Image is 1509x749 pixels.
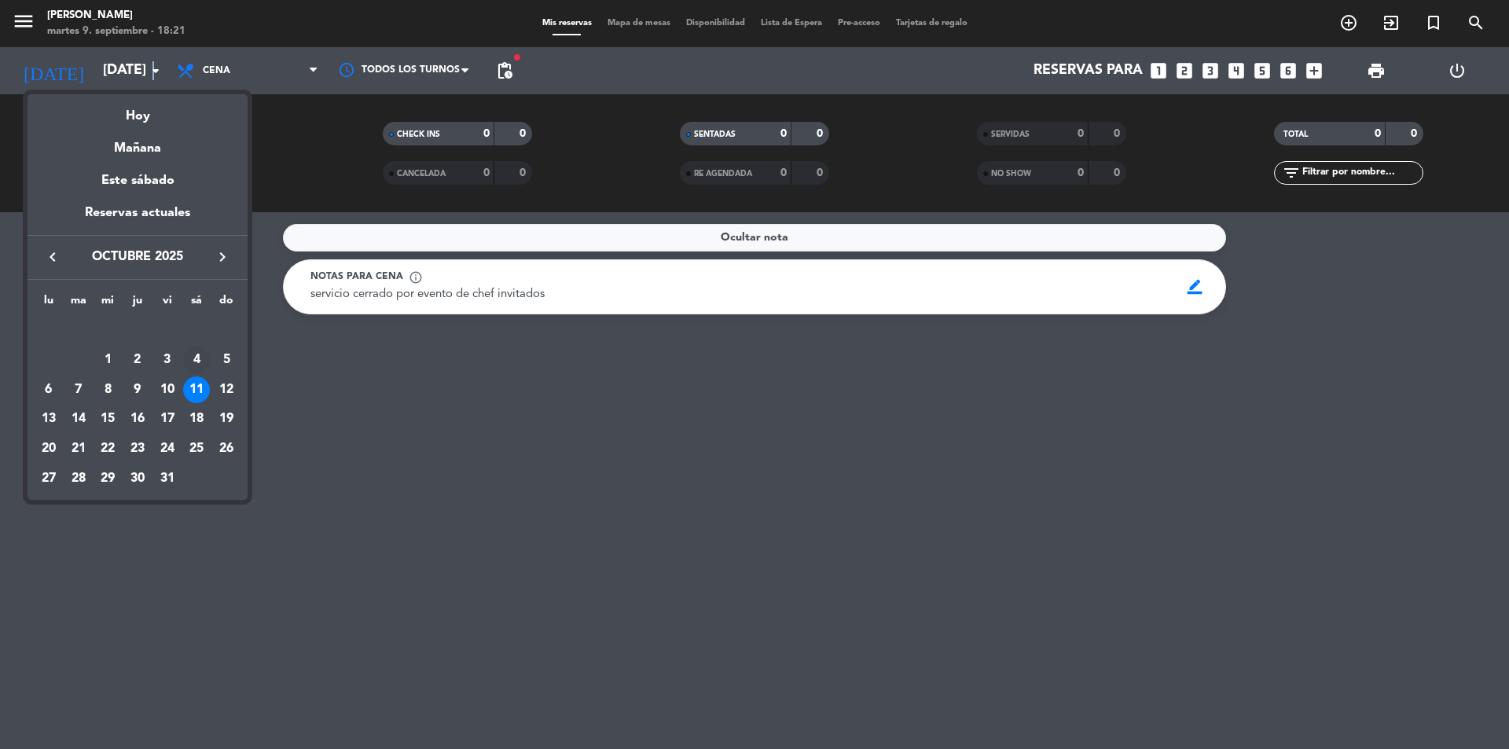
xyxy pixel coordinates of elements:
[65,376,92,403] div: 7
[64,292,94,316] th: martes
[152,345,182,375] td: 3 de octubre de 2025
[93,375,123,405] td: 8 de octubre de 2025
[182,375,212,405] td: 11 de octubre de 2025
[35,376,62,403] div: 6
[64,434,94,464] td: 21 de octubre de 2025
[67,247,208,267] span: octubre 2025
[34,464,64,494] td: 27 de octubre de 2025
[65,406,92,432] div: 14
[94,376,121,403] div: 8
[93,434,123,464] td: 22 de octubre de 2025
[182,345,212,375] td: 4 de octubre de 2025
[43,248,62,266] i: keyboard_arrow_left
[154,406,181,432] div: 17
[35,465,62,492] div: 27
[183,435,210,462] div: 25
[28,159,248,203] div: Este sábado
[34,434,64,464] td: 20 de octubre de 2025
[93,464,123,494] td: 29 de octubre de 2025
[182,434,212,464] td: 25 de octubre de 2025
[154,376,181,403] div: 10
[123,404,152,434] td: 16 de octubre de 2025
[123,464,152,494] td: 30 de octubre de 2025
[213,248,232,266] i: keyboard_arrow_right
[211,345,241,375] td: 5 de octubre de 2025
[94,347,121,373] div: 1
[152,404,182,434] td: 17 de octubre de 2025
[152,434,182,464] td: 24 de octubre de 2025
[211,404,241,434] td: 19 de octubre de 2025
[94,465,121,492] div: 29
[93,292,123,316] th: miércoles
[124,435,151,462] div: 23
[35,406,62,432] div: 13
[208,247,237,267] button: keyboard_arrow_right
[182,404,212,434] td: 18 de octubre de 2025
[39,247,67,267] button: keyboard_arrow_left
[93,345,123,375] td: 1 de octubre de 2025
[213,435,240,462] div: 26
[213,376,240,403] div: 12
[94,435,121,462] div: 22
[35,435,62,462] div: 20
[152,375,182,405] td: 10 de octubre de 2025
[34,315,241,345] td: OCT.
[152,464,182,494] td: 31 de octubre de 2025
[64,404,94,434] td: 14 de octubre de 2025
[183,376,210,403] div: 11
[28,127,248,159] div: Mañana
[28,203,248,235] div: Reservas actuales
[94,406,121,432] div: 15
[124,376,151,403] div: 9
[213,347,240,373] div: 5
[34,375,64,405] td: 6 de octubre de 2025
[183,406,210,432] div: 18
[211,434,241,464] td: 26 de octubre de 2025
[124,465,151,492] div: 30
[124,406,151,432] div: 16
[34,404,64,434] td: 13 de octubre de 2025
[211,292,241,316] th: domingo
[64,464,94,494] td: 28 de octubre de 2025
[123,345,152,375] td: 2 de octubre de 2025
[65,465,92,492] div: 28
[123,434,152,464] td: 23 de octubre de 2025
[183,347,210,373] div: 4
[123,375,152,405] td: 9 de octubre de 2025
[154,435,181,462] div: 24
[65,435,92,462] div: 21
[28,94,248,127] div: Hoy
[154,465,181,492] div: 31
[124,347,151,373] div: 2
[154,347,181,373] div: 3
[152,292,182,316] th: viernes
[213,406,240,432] div: 19
[211,375,241,405] td: 12 de octubre de 2025
[182,292,212,316] th: sábado
[93,404,123,434] td: 15 de octubre de 2025
[123,292,152,316] th: jueves
[64,375,94,405] td: 7 de octubre de 2025
[34,292,64,316] th: lunes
